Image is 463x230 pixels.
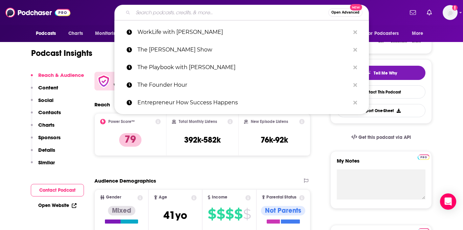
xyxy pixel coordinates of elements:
[94,101,110,108] h2: Reach
[137,41,350,59] p: The Tim Ferriss Show
[114,41,369,59] a: The [PERSON_NAME] Show
[106,195,121,200] span: Gender
[114,23,369,41] a: WorkLife with [PERSON_NAME]
[337,66,425,80] button: tell me why sparkleTell Me Why
[159,195,167,200] span: Age
[31,184,84,196] button: Contact Podcast
[38,109,61,116] p: Contacts
[90,27,128,40] button: open menu
[350,4,362,11] span: New
[261,135,288,145] h3: 76k-92k
[38,97,53,103] p: Social
[114,59,369,76] a: The Playbook with [PERSON_NAME]
[5,6,70,19] img: Podchaser - Follow, Share and Rate Podcasts
[94,177,156,184] h2: Audience Demographics
[31,84,58,97] button: Content
[331,11,359,14] span: Open Advanced
[251,119,288,124] h2: New Episode Listens
[95,29,119,38] span: Monitoring
[217,209,225,219] span: $
[208,209,216,219] span: $
[114,94,369,111] a: Entrepreneur How Success Happens
[38,72,84,78] p: Reach & Audience
[407,7,419,18] a: Show notifications dropdown
[38,147,55,153] p: Details
[261,206,305,215] div: Not Parents
[31,147,55,159] button: Details
[337,85,425,99] a: Contact This Podcast
[36,29,56,38] span: Podcasts
[114,5,369,20] div: Search podcasts, credits, & more...
[346,129,416,146] a: Get this podcast via API
[412,29,423,38] span: More
[337,158,425,169] label: My Notes
[212,195,227,200] span: Income
[443,5,458,20] img: User Profile
[243,209,251,219] span: $
[97,75,110,88] img: verfied icon
[374,70,397,76] span: Tell Me Why
[31,48,92,58] h1: Podcast Insights
[31,97,53,109] button: Social
[137,76,350,94] p: The Founder Hour
[114,83,143,87] h5: Verified Partner
[418,153,429,160] a: Pro website
[452,5,458,11] svg: Add a profile image
[266,195,296,200] span: Parental Status
[366,29,399,38] span: For Podcasters
[31,72,84,84] button: Reach & Audience
[443,5,458,20] span: Logged in as AutumnKatie
[38,122,54,128] p: Charts
[137,59,350,76] p: The Playbook with David Meltzer
[225,209,234,219] span: $
[137,23,350,41] p: WorkLife with Adam Grant
[133,7,328,18] input: Search podcasts, credits, & more...
[114,76,369,94] a: The Founder Hour
[163,209,187,222] span: 41 yo
[184,135,221,145] h3: 392k-582k
[38,203,76,208] a: Open Website
[68,29,83,38] span: Charts
[31,27,65,40] button: open menu
[31,122,54,134] button: Charts
[108,119,135,124] h2: Power Score™
[38,159,55,166] p: Similar
[137,94,350,111] p: Entrepreneur How Success Happens
[179,119,217,124] h2: Total Monthly Listens
[234,209,242,219] span: $
[407,27,432,40] button: open menu
[38,134,61,141] p: Sponsors
[440,193,456,210] div: Open Intercom Messenger
[337,104,425,117] button: Export One-Sheet
[108,206,135,215] div: Mixed
[424,7,435,18] a: Show notifications dropdown
[418,154,429,160] img: Podchaser Pro
[362,27,409,40] button: open menu
[31,134,61,147] button: Sponsors
[64,27,87,40] a: Charts
[38,84,58,91] p: Content
[358,134,411,140] span: Get this podcast via API
[443,5,458,20] button: Show profile menu
[31,159,55,172] button: Similar
[328,8,362,17] button: Open AdvancedNew
[119,133,141,147] p: 79
[31,109,61,122] button: Contacts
